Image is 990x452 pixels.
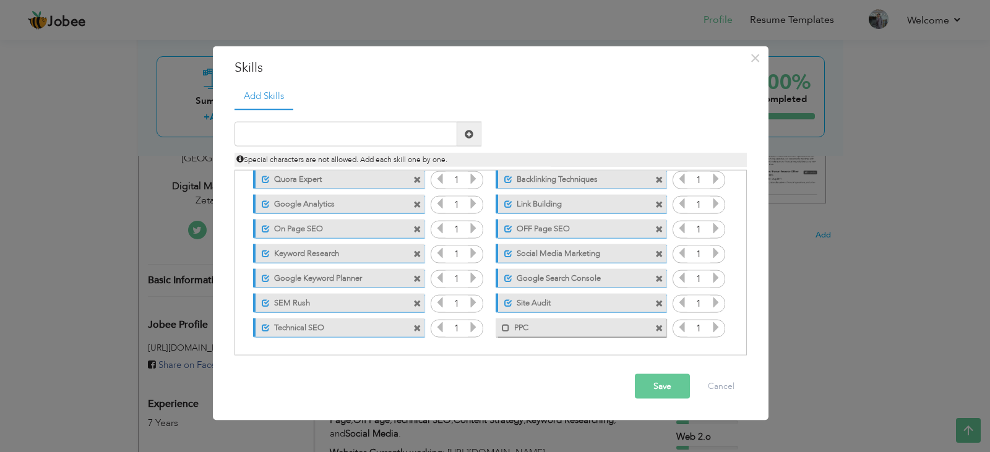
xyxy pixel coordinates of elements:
[512,169,635,185] label: Backlinking Techniques
[235,58,747,77] h3: Skills
[235,83,293,110] a: Add Skills
[635,374,690,399] button: Save
[270,268,393,284] label: Google Keyword Planner
[270,293,393,309] label: SEM Rush
[270,219,393,234] label: On Page SEO
[510,318,635,333] label: PPC
[270,194,393,210] label: Google Analytics
[746,48,765,67] button: Close
[695,374,747,399] button: Cancel
[512,244,635,259] label: Social Media Marketing
[750,46,760,69] span: ×
[270,318,393,333] label: Technical SEO
[512,293,635,309] label: Site Audit
[512,268,635,284] label: Google Search Console
[270,244,393,259] label: Keyword Research
[512,194,635,210] label: Link Building
[270,169,393,185] label: Quora Expert
[236,155,447,164] span: Special characters are not allowed. Add each skill one by one.
[512,219,635,234] label: OFF Page SEO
